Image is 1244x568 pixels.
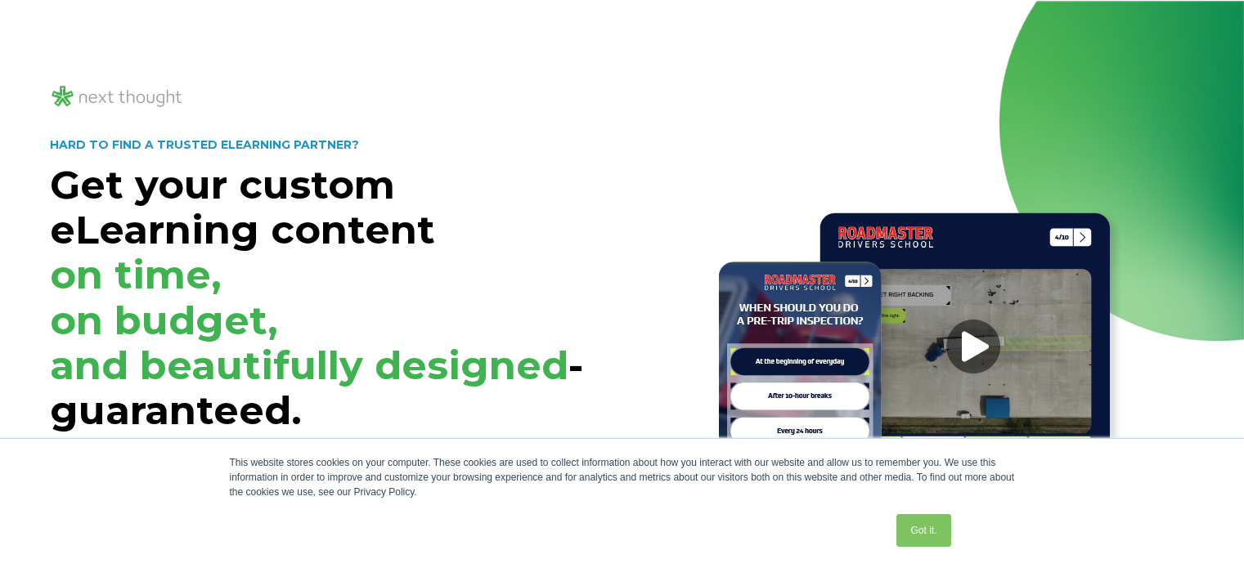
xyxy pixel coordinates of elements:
strong: Get your custom eLearning content -guaranteed. [50,161,583,434]
span: on budget, [50,297,278,344]
span: on time, [50,251,222,298]
img: NT_Logo_LightMode [50,83,184,110]
div: This website stores cookies on your computer. These cookies are used to collect information about... [230,455,1015,499]
strong: HARD TO FIND A TRUSTED ELEARNING PARTNER? [50,137,359,152]
span: and beautifully designed [50,342,568,389]
a: Got it. [896,514,950,547]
